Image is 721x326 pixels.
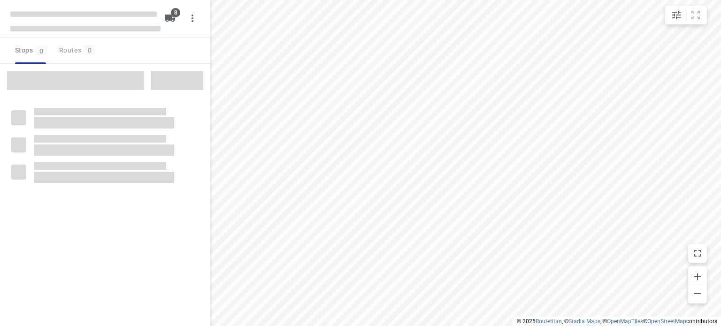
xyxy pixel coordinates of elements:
[536,318,562,325] a: Routetitan
[517,318,717,325] li: © 2025 , © , © © contributors
[665,6,707,24] div: small contained button group
[607,318,643,325] a: OpenMapTiles
[647,318,686,325] a: OpenStreetMap
[667,6,686,24] button: Map settings
[568,318,600,325] a: Stadia Maps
